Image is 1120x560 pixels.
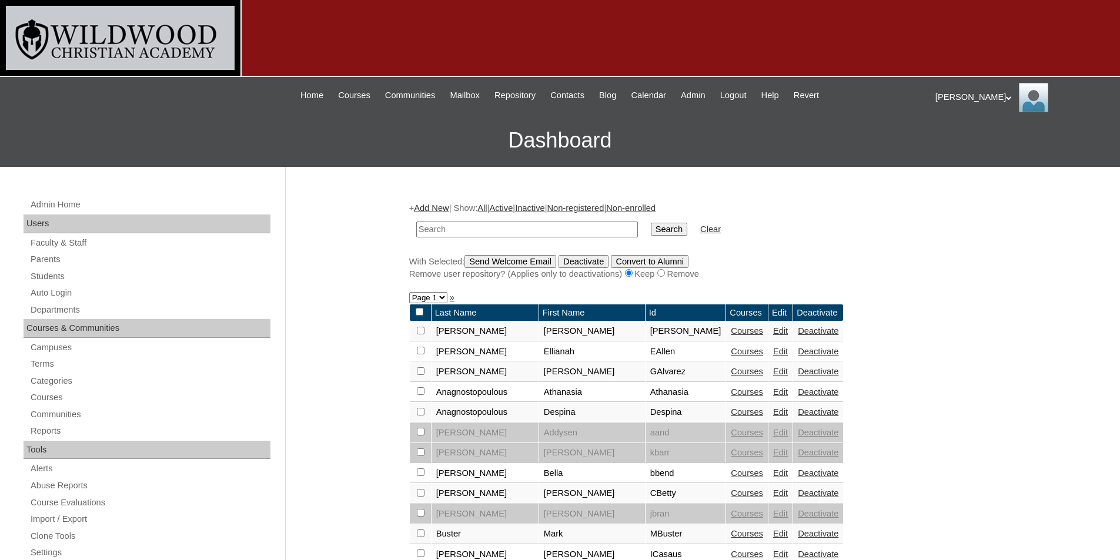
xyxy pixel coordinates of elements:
td: [PERSON_NAME] [432,423,539,443]
a: Logout [714,89,753,102]
td: [PERSON_NAME] [539,362,645,382]
a: Edit [773,529,788,538]
a: Courses [731,367,763,376]
td: GAlvarez [646,362,726,382]
a: Contacts [544,89,590,102]
a: Courses [332,89,376,102]
a: Edit [773,387,788,397]
div: Tools [24,441,270,460]
a: Courses [731,407,763,417]
td: CBetty [646,484,726,504]
td: [PERSON_NAME] [432,362,539,382]
a: Students [29,269,270,284]
div: With Selected: [409,255,991,280]
a: Deactivate [798,347,838,356]
td: Bella [539,464,645,484]
a: Departments [29,303,270,317]
a: Edit [773,488,788,498]
a: Deactivate [798,448,838,457]
a: Edit [773,509,788,518]
a: Non-enrolled [606,203,656,213]
span: Help [761,89,779,102]
a: Deactivate [798,509,838,518]
span: Logout [720,89,747,102]
td: Ellianah [539,342,645,362]
a: Courses [731,347,763,356]
td: Addysen [539,423,645,443]
input: Send Welcome Email [464,255,556,268]
a: Edit [773,326,788,336]
td: [PERSON_NAME] [432,342,539,362]
td: kbarr [646,443,726,463]
a: Edit [773,468,788,478]
a: All [477,203,487,213]
a: Parents [29,252,270,267]
input: Convert to Alumni [611,255,688,268]
td: [PERSON_NAME] [539,484,645,504]
td: [PERSON_NAME] [432,443,539,463]
a: Courses [731,529,763,538]
td: Id [646,304,726,321]
a: Abuse Reports [29,478,270,493]
a: Deactivate [798,428,838,437]
a: Courses [731,387,763,397]
td: [PERSON_NAME] [646,321,726,341]
a: » [450,293,454,302]
a: Edit [773,428,788,437]
td: Anagnostopoulous [432,383,539,403]
td: Last Name [432,304,539,321]
a: Auto Login [29,286,270,300]
span: Calendar [631,89,666,102]
input: Search [416,222,638,237]
a: Communities [379,89,442,102]
a: Import / Export [29,512,270,527]
a: Settings [29,545,270,560]
a: Courses [731,448,763,457]
span: Home [300,89,323,102]
a: Non-registered [547,203,604,213]
span: Courses [338,89,370,102]
a: Deactivate [798,326,838,336]
td: [PERSON_NAME] [432,484,539,504]
a: Edit [773,347,788,356]
span: Contacts [550,89,584,102]
a: Inactive [515,203,545,213]
td: bbend [646,464,726,484]
td: [PERSON_NAME] [432,464,539,484]
a: Deactivate [798,387,838,397]
input: Deactivate [559,255,609,268]
a: Help [755,89,785,102]
img: logo-white.png [6,6,235,70]
a: Calendar [626,89,672,102]
a: Edit [773,367,788,376]
a: Deactivate [798,468,838,478]
td: Edit [768,304,793,321]
a: Revert [788,89,825,102]
a: Reports [29,424,270,438]
span: Blog [599,89,616,102]
div: Remove user repository? (Applies only to deactivations) Keep Remove [409,268,991,280]
td: [PERSON_NAME] [539,443,645,463]
td: MBuster [646,524,726,544]
span: Mailbox [450,89,480,102]
td: Deactivate [793,304,843,321]
td: Anagnostopoulous [432,403,539,422]
td: Athanasia [539,383,645,403]
a: Course Evaluations [29,495,270,510]
a: Deactivate [798,367,838,376]
td: Courses [726,304,768,321]
a: Clone Tools [29,529,270,544]
a: Edit [773,407,788,417]
a: Edit [773,448,788,457]
td: aand [646,423,726,443]
a: Courses [731,468,763,478]
a: Admin [675,89,711,102]
a: Clear [700,224,721,234]
td: [PERSON_NAME] [539,504,645,524]
img: Jill Isaac [1019,83,1048,112]
span: Communities [385,89,436,102]
div: + | Show: | | | | [409,202,991,280]
a: Edit [773,549,788,559]
td: EAllen [646,342,726,362]
td: [PERSON_NAME] [432,321,539,341]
